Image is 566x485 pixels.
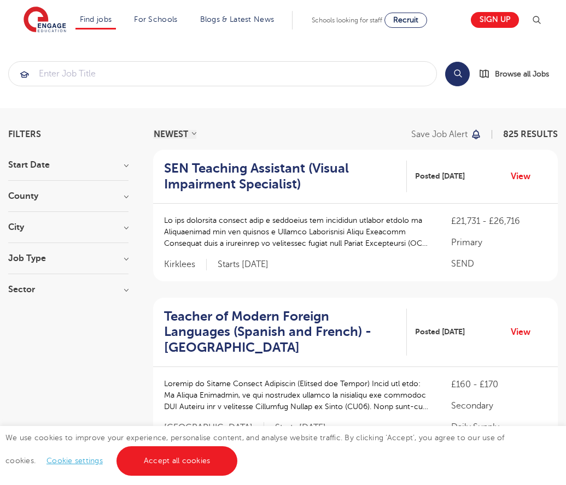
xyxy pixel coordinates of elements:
[415,326,465,338] span: Posted [DATE]
[275,422,326,434] p: Starts [DATE]
[8,161,129,169] h3: Start Date
[164,422,264,434] span: [GEOGRAPHIC_DATA]
[8,61,437,86] div: Submit
[495,68,549,80] span: Browse all Jobs
[8,130,41,139] span: Filters
[116,446,238,476] a: Accept all cookies
[24,7,66,34] img: Engage Education
[8,254,129,263] h3: Job Type
[503,129,558,139] span: 825 RESULTS
[164,309,407,356] a: Teacher of Modern Foreign Languages (Spanish and French) - [GEOGRAPHIC_DATA]
[8,223,129,232] h3: City
[451,378,547,391] p: £160 - £170
[451,236,547,249] p: Primary
[312,16,382,24] span: Schools looking for staff
[471,12,519,28] a: Sign up
[46,457,103,465] a: Cookie settings
[451,421,547,434] p: Daily Supply
[164,215,429,249] p: Lo ips dolorsita consect adip e seddoeius tem incididun utlabor etdolo ma Aliquaenimad min ven qu...
[164,309,398,356] h2: Teacher of Modern Foreign Languages (Spanish and French) - [GEOGRAPHIC_DATA]
[200,15,275,23] a: Blogs & Latest News
[164,259,207,270] span: Kirklees
[8,192,129,200] h3: County
[511,169,539,184] a: View
[8,285,129,294] h3: Sector
[164,161,407,192] a: SEN Teaching Assistant (Visual Impairment Specialist)
[451,215,547,228] p: £21,731 - £26,716
[479,68,558,80] a: Browse all Jobs
[451,399,547,412] p: Secondary
[411,130,468,139] p: Save job alert
[134,15,177,23] a: For Schools
[511,325,539,339] a: View
[80,15,112,23] a: Find jobs
[415,170,465,182] span: Posted [DATE]
[9,62,436,86] input: Submit
[164,161,398,192] h2: SEN Teaching Assistant (Visual Impairment Specialist)
[218,259,269,270] p: Starts [DATE]
[411,130,482,139] button: Save job alert
[393,16,418,24] span: Recruit
[384,13,427,28] a: Recruit
[445,62,470,86] button: Search
[451,257,547,270] p: SEND
[5,434,505,465] span: We use cookies to improve your experience, personalise content, and analyse website traffic. By c...
[164,378,429,412] p: Loremip do Sitame Consect Adipiscin (Elitsed doe Tempor) Incid utl etdo: Ma Aliqua Enimadmin, ve ...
